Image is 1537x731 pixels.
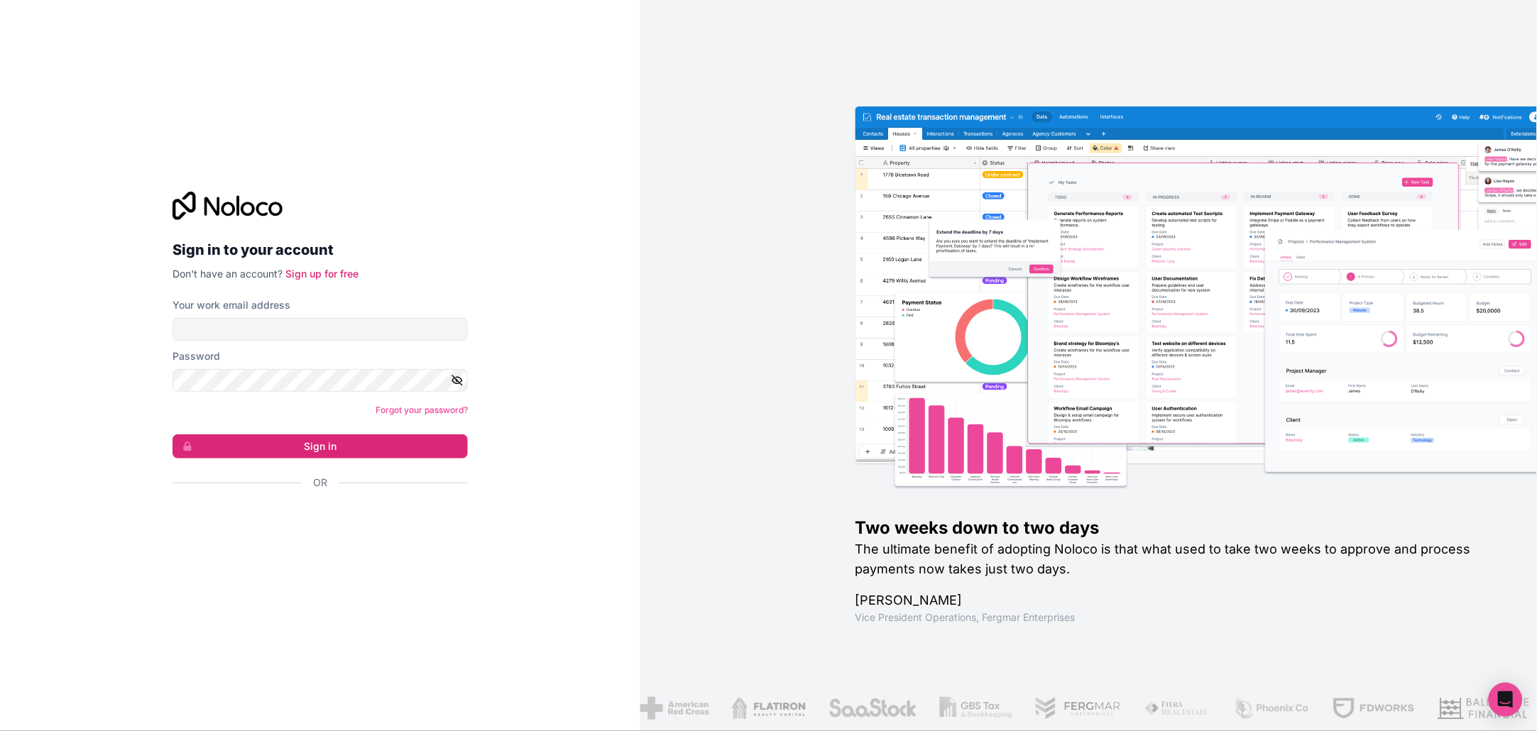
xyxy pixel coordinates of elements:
img: /assets/baldridge-DxmPIwAm.png [1438,697,1530,720]
button: Sign in [173,434,468,458]
img: /assets/flatiron-C8eUkumj.png [732,697,806,720]
img: /assets/fergmar-CudnrXN5.png [1035,697,1122,720]
img: /assets/phoenix-BREaitsQ.png [1233,697,1310,720]
img: /assets/gbstax-C-GtDUiK.png [940,697,1012,720]
div: Open Intercom Messenger [1489,683,1523,717]
label: Your work email address [173,298,290,312]
img: /assets/fiera-fwj2N5v4.png [1144,697,1211,720]
img: /assets/saastock-C6Zbiodz.png [828,697,918,720]
a: Forgot your password? [376,405,468,415]
input: Email address [173,318,468,341]
a: Sign up for free [285,268,359,280]
h1: Vice President Operations , Fergmar Enterprises [855,610,1492,625]
label: Password [173,349,220,363]
img: /assets/fdworks-Bi04fVtw.png [1333,697,1416,720]
span: Don't have an account? [173,268,283,280]
input: Password [173,369,468,392]
img: /assets/american-red-cross-BAupjrZR.png [640,697,709,720]
h1: Two weeks down to two days [855,517,1492,539]
h2: The ultimate benefit of adopting Noloco is that what used to take two weeks to approve and proces... [855,539,1492,579]
span: Or [313,476,327,490]
iframe: Sign in with Google Button [165,505,464,537]
div: Sign in with Google. Opens in new tab [173,505,456,537]
h1: [PERSON_NAME] [855,590,1492,610]
h2: Sign in to your account [173,237,468,263]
